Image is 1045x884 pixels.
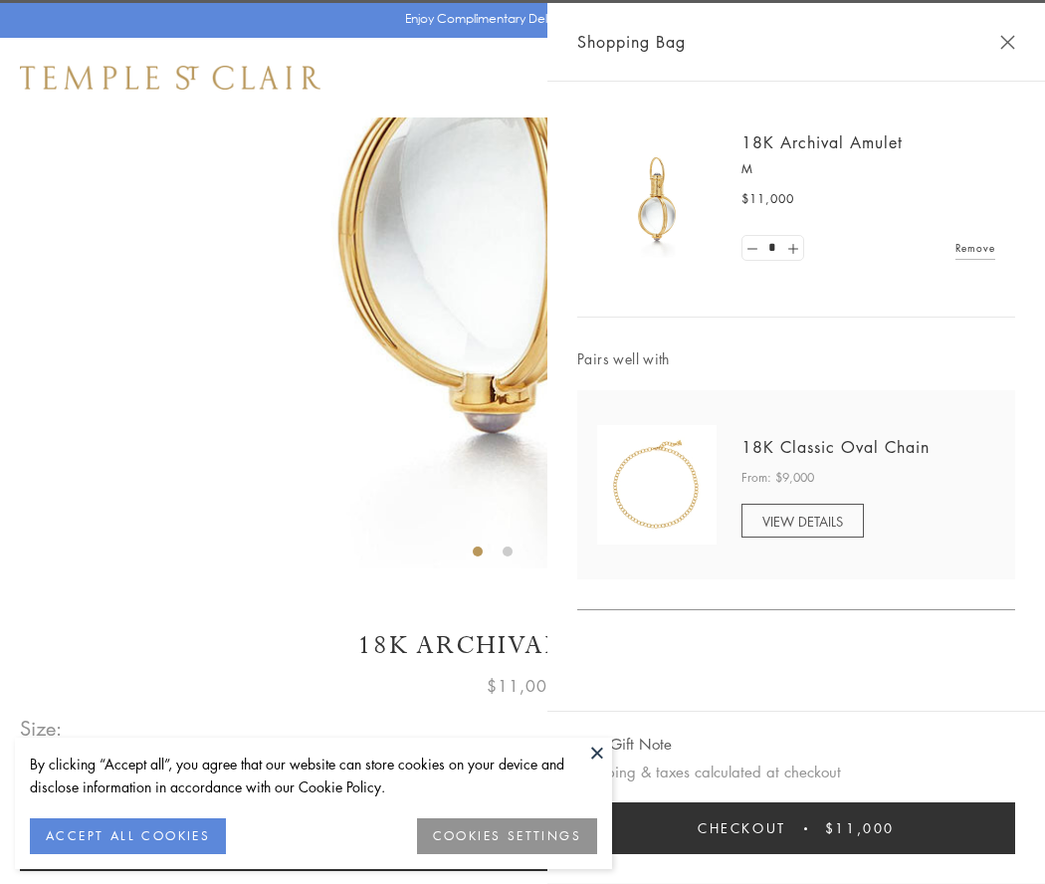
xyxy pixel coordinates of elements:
[955,237,995,259] a: Remove
[742,236,762,261] a: Set quantity to 0
[487,673,558,699] span: $11,000
[577,732,672,757] button: Add Gift Note
[577,802,1015,854] button: Checkout $11,000
[825,817,895,839] span: $11,000
[417,818,597,854] button: COOKIES SETTINGS
[405,9,631,29] p: Enjoy Complimentary Delivery & Returns
[577,347,1015,370] span: Pairs well with
[1000,35,1015,50] button: Close Shopping Bag
[741,131,903,153] a: 18K Archival Amulet
[30,818,226,854] button: ACCEPT ALL COOKIES
[741,504,864,538] a: VIEW DETAILS
[741,468,814,488] span: From: $9,000
[597,139,717,259] img: 18K Archival Amulet
[698,817,786,839] span: Checkout
[577,760,1015,784] p: Shipping & taxes calculated at checkout
[577,29,686,55] span: Shopping Bag
[741,436,930,458] a: 18K Classic Oval Chain
[741,159,995,179] p: M
[20,628,1025,663] h1: 18K Archival Amulet
[597,425,717,545] img: N88865-OV18
[20,712,64,745] span: Size:
[782,236,802,261] a: Set quantity to 2
[762,512,843,531] span: VIEW DETAILS
[20,66,320,90] img: Temple St. Clair
[741,189,794,209] span: $11,000
[30,753,597,798] div: By clicking “Accept all”, you agree that our website can store cookies on your device and disclos...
